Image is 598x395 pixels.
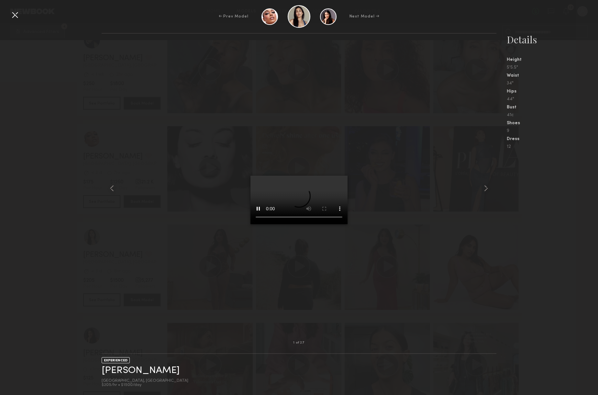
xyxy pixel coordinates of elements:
div: Height [507,58,598,62]
div: [GEOGRAPHIC_DATA], [GEOGRAPHIC_DATA] [102,379,188,383]
div: Details [507,33,598,46]
div: 44" [507,97,598,102]
div: Next Model → [349,14,380,19]
div: Waist [507,73,598,78]
div: Dress [507,137,598,141]
a: [PERSON_NAME] [102,366,180,376]
div: 9 [507,129,598,133]
div: 1 of 27 [293,341,305,345]
div: ← Prev Model [219,14,249,19]
div: 5'5.5" [507,65,598,70]
div: Shoes [507,121,598,126]
div: 41c [507,113,598,117]
div: Hips [507,89,598,94]
div: Bust [507,105,598,110]
div: 34" [507,81,598,86]
div: $205/hr • $1500/day [102,383,188,387]
div: EXPERIENCED [102,357,130,363]
div: 12 [507,145,598,149]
